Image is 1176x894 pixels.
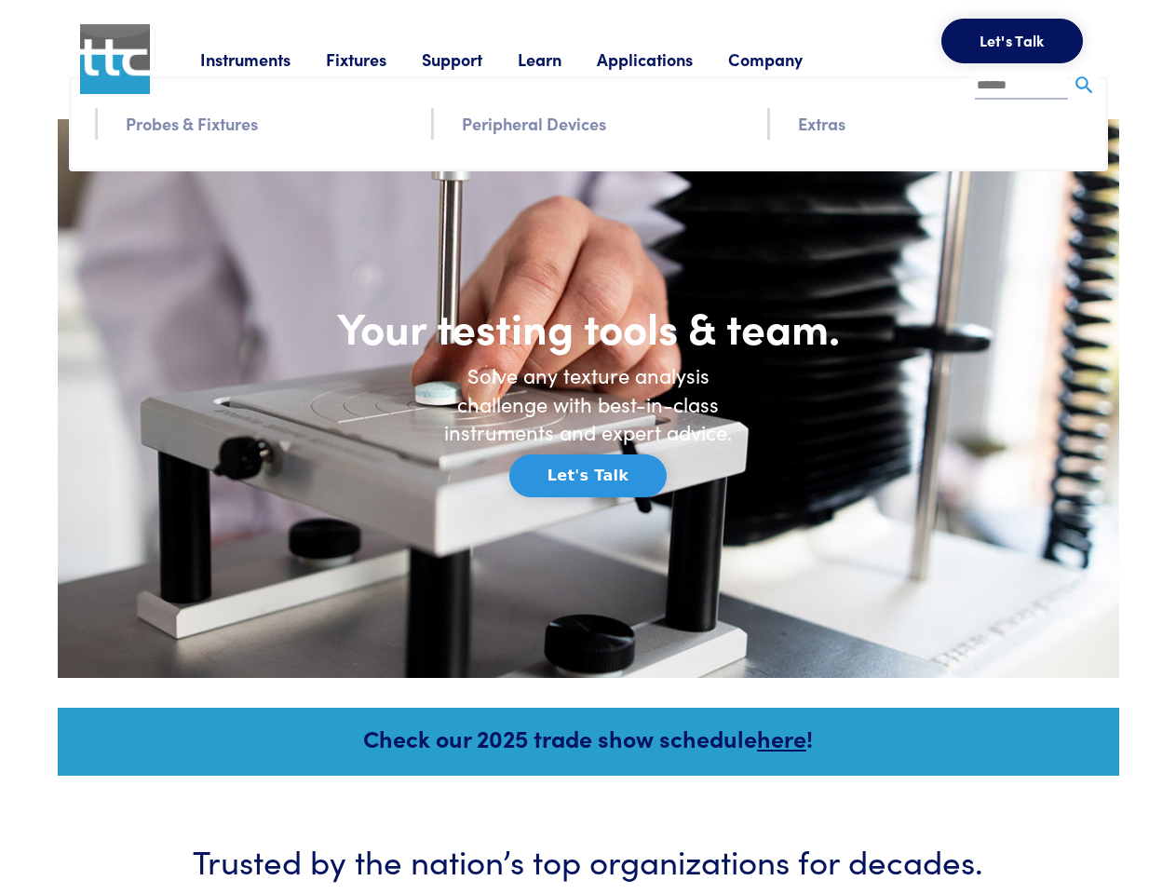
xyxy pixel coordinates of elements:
a: Applications [597,47,728,71]
a: Company [728,47,838,71]
button: Let's Talk [509,454,667,497]
a: Instruments [200,47,326,71]
a: Fixtures [326,47,422,71]
a: Extras [798,110,845,137]
h6: Solve any texture analysis challenge with best-in-class instruments and expert advice. [430,361,747,447]
h1: Your testing tools & team. [272,300,905,354]
a: here [757,722,806,754]
a: Learn [518,47,597,71]
h3: Trusted by the nation’s top organizations for decades. [114,837,1063,883]
h5: Check our 2025 trade show schedule ! [83,722,1094,754]
a: Peripheral Devices [462,110,606,137]
button: Let's Talk [941,19,1083,63]
img: ttc_logo_1x1_v1.0.png [80,24,150,94]
a: Support [422,47,518,71]
a: Probes & Fixtures [126,110,258,137]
